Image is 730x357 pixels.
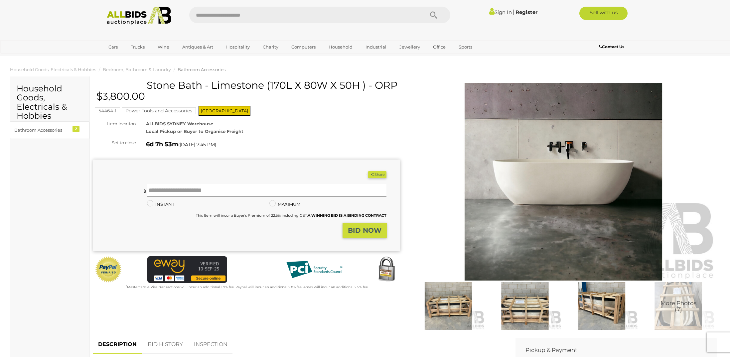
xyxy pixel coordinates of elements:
[189,335,232,354] a: INSPECTION
[122,107,196,114] mark: Power Tools and Accessories
[361,42,391,53] a: Industrial
[147,256,227,283] img: eWAY Payment Gateway
[178,67,225,72] a: Bathroom Accessories
[103,67,171,72] a: Bedroom, Bathroom & Laundry
[178,142,216,147] span: ( )
[126,42,149,53] a: Trucks
[180,142,215,148] span: [DATE] 7:45 PM
[368,171,386,178] button: Share
[660,300,696,313] span: More Photos (7)
[146,129,243,134] strong: Local Pickup or Buyer to Organise Freight
[14,126,69,134] div: Bathroom Accessories
[308,213,386,218] b: A WINNING BID IS A BINDING CONTRACT
[269,200,300,208] label: MAXIMUM
[196,213,386,218] small: This Item will incur a Buyer's Premium of 22.5% including GST.
[147,200,174,208] label: INSTANT
[525,347,697,353] h2: Pickup & Payment
[361,172,367,178] li: Watch this item
[95,107,120,114] mark: 54464-1
[122,108,196,113] a: Power Tools and Accessories
[95,256,122,283] img: Official PayPal Seal
[73,126,79,132] div: 2
[88,120,141,128] div: Item location
[96,80,398,102] h1: Stone Bath - Limestone (170L X 80W X 50H ) - ORP $3,800.00
[153,42,174,53] a: Wine
[565,282,639,329] img: Stone Bath - Limestone (170L X 80W X 50H ) - ORP $3,800.00
[10,121,89,139] a: Bathroom Accessories 2
[146,141,178,148] strong: 6d 7h 53m
[104,42,122,53] a: Cars
[454,42,477,53] a: Sports
[579,7,628,20] a: Sell with us
[488,282,562,329] img: Stone Bath - Limestone (170L X 80W X 50H ) - ORP $3,800.00
[88,139,141,147] div: Set to close
[395,42,424,53] a: Jewellery
[126,285,368,289] small: Mastercard & Visa transactions will incur an additional 1.9% fee. Paypal will incur an additional...
[513,8,514,16] span: |
[417,7,450,23] button: Search
[222,42,254,53] a: Hospitality
[287,42,320,53] a: Computers
[178,42,218,53] a: Antiques & Art
[489,9,512,15] a: Sign In
[199,106,250,116] span: [GEOGRAPHIC_DATA]
[515,9,537,15] a: Register
[599,44,624,49] b: Contact Us
[10,67,96,72] a: Household Goods, Electricals & Hobbies
[343,223,387,238] button: BID NOW
[412,282,485,329] img: Stone Bath - Limestone (170L X 80W X 50H ) - ORP $3,800.00
[429,42,450,53] a: Office
[281,256,348,283] img: PCI DSS compliant
[410,83,717,281] img: Stone Bath - Limestone (170L X 80W X 50H ) - ORP $3,800.00
[103,7,175,25] img: Allbids.com.au
[324,42,357,53] a: Household
[143,335,188,354] a: BID HISTORY
[373,256,400,283] img: Secured by Rapid SSL
[17,84,83,121] h2: Household Goods, Electricals & Hobbies
[642,282,715,329] a: More Photos(7)
[146,121,213,126] strong: ALLBIDS SYDNEY Warehouse
[95,108,120,113] a: 54464-1
[93,335,142,354] a: DESCRIPTION
[348,226,381,234] strong: BID NOW
[104,53,160,63] a: [GEOGRAPHIC_DATA]
[642,282,715,329] img: Stone Bath - Limestone (170L X 80W X 50H ) - ORP $3,800.00
[599,43,626,51] a: Contact Us
[258,42,283,53] a: Charity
